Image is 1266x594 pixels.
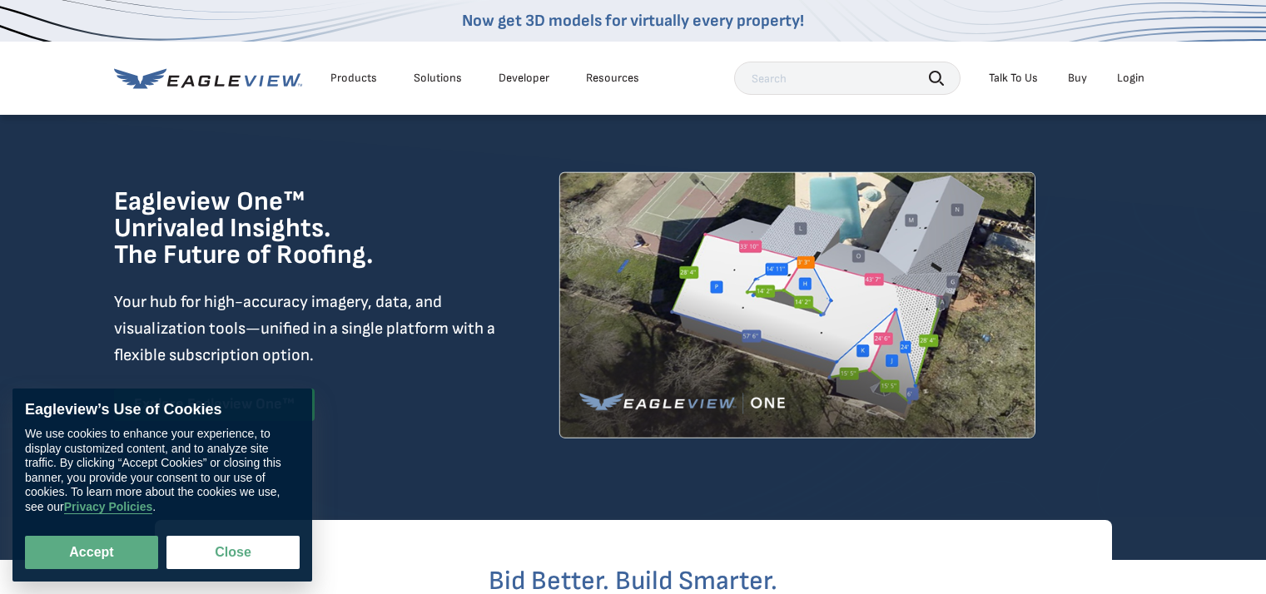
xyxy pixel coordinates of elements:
div: Talk To Us [989,71,1038,86]
a: Developer [499,71,549,86]
a: Buy [1068,71,1087,86]
a: Now get 3D models for virtually every property! [462,11,804,31]
div: Solutions [414,71,462,86]
button: Close [166,536,300,569]
p: Your hub for high-accuracy imagery, data, and visualization tools—unified in a single platform wi... [114,289,499,369]
div: Login [1117,71,1144,86]
a: Privacy Policies [64,501,153,515]
h1: Eagleview One™ Unrivaled Insights. The Future of Roofing. [114,189,458,269]
div: Products [330,71,377,86]
input: Search [734,62,961,95]
div: We use cookies to enhance your experience, to display customized content, and to analyze site tra... [25,428,300,515]
div: Eagleview’s Use of Cookies [25,401,300,419]
div: Resources [586,71,639,86]
button: Accept [25,536,158,569]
